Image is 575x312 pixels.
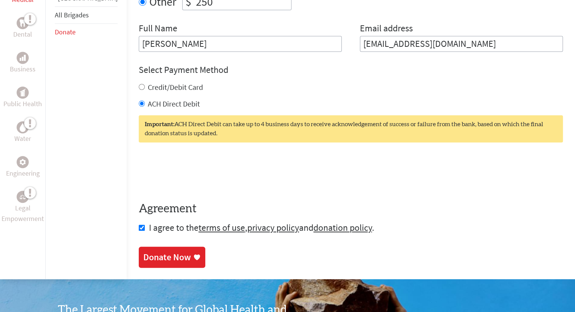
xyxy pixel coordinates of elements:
img: Business [20,55,26,61]
a: WaterWater [14,121,31,144]
a: BusinessBusiness [10,52,36,74]
div: Engineering [17,156,29,168]
a: All Brigades [55,11,89,19]
a: Donate Now [139,247,205,268]
li: Donate [55,24,118,40]
a: EngineeringEngineering [6,156,40,179]
li: All Brigades [55,6,118,24]
a: terms of use [198,222,245,233]
a: Legal EmpowermentLegal Empowerment [2,191,44,224]
div: Public Health [17,86,29,99]
p: Business [10,64,36,74]
a: DentalDental [13,17,32,40]
img: Public Health [20,89,26,96]
p: Water [14,133,31,144]
label: Credit/Debit Card [148,82,203,92]
label: ACH Direct Debit [148,99,200,108]
div: Water [17,121,29,133]
p: Dental [13,29,32,40]
a: Donate [55,28,76,36]
p: Public Health [3,99,42,109]
label: Email address [360,22,413,36]
img: Water [20,123,26,132]
img: Engineering [20,159,26,165]
input: Enter Full Name [139,36,342,52]
div: Legal Empowerment [17,191,29,203]
h4: Agreement [139,202,563,216]
img: Dental [20,20,26,27]
div: Donate Now [143,251,191,263]
p: Engineering [6,168,40,179]
strong: Important: [145,121,174,127]
input: Your Email [360,36,563,52]
a: Public HealthPublic Health [3,86,42,109]
h4: Select Payment Method [139,64,563,76]
span: I agree to the , and . [149,222,374,233]
a: donation policy [313,222,372,233]
label: Full Name [139,22,177,36]
div: Business [17,52,29,64]
div: Dental [17,17,29,29]
img: Legal Empowerment [20,195,26,199]
a: privacy policy [247,222,299,233]
p: Legal Empowerment [2,203,44,224]
div: ACH Direct Debit can take up to 4 business days to receive acknowledgement of success or failure ... [139,115,563,142]
iframe: To enrich screen reader interactions, please activate Accessibility in Grammarly extension settings [139,158,254,187]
